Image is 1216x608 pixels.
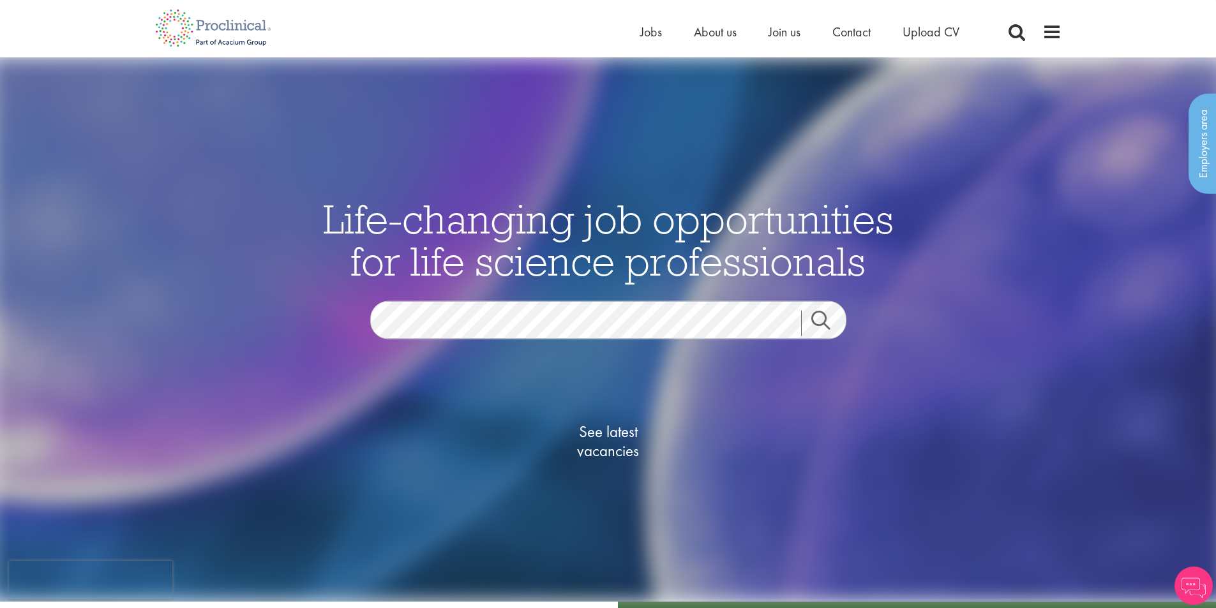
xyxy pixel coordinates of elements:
[801,311,856,336] a: Job search submit button
[640,24,662,40] a: Jobs
[544,422,672,461] span: See latest vacancies
[9,561,172,599] iframe: reCAPTCHA
[832,24,871,40] a: Contact
[903,24,959,40] a: Upload CV
[694,24,737,40] a: About us
[544,371,672,512] a: See latestvacancies
[769,24,800,40] a: Join us
[323,193,894,286] span: Life-changing job opportunities for life science professionals
[1175,567,1213,605] img: Chatbot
